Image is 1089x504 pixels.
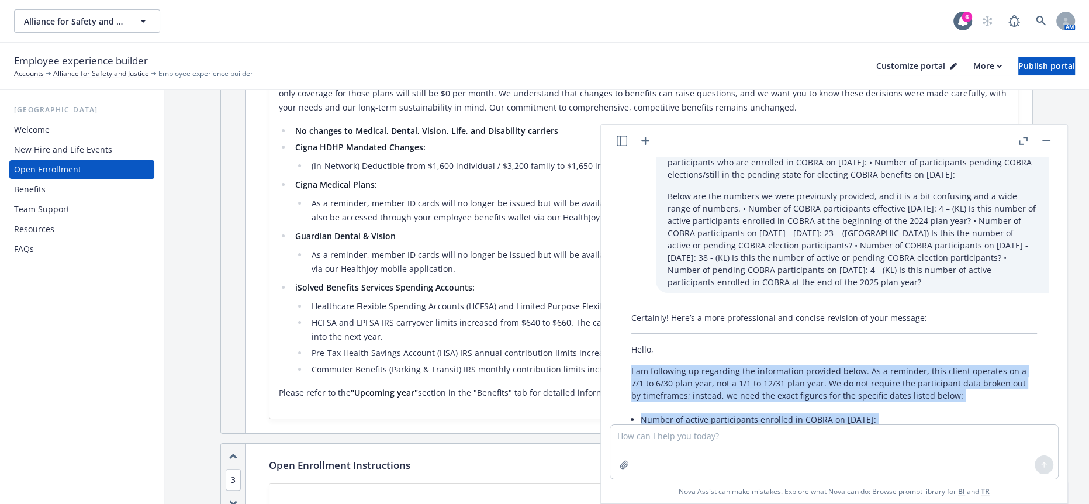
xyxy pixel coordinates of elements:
p: Below are the numbers we were previously provided, and it is a bit confusing and a wide range of ... [668,190,1037,288]
span: Employee experience builder [14,53,148,68]
div: Benefits [14,180,46,199]
div: Open Enrollment [14,160,81,179]
a: Benefits [9,180,154,199]
a: Resources [9,220,154,239]
div: Resources [14,220,54,239]
a: Accounts [14,68,44,79]
button: Customize portal [876,57,957,75]
li: Healthcare Flexible Spending Accounts (HCFSA) and Limited Purpose Flexible Spending Accounts (LPF... [308,299,1008,313]
li: HCFSA and LPFSA IRS carryover limits increased from $640 to $660. The carryover option allows you... [308,316,1008,344]
span: Alliance for Safety and Justice [24,15,125,27]
a: Welcome [9,120,154,139]
button: Publish portal [1018,57,1075,75]
div: Team Support [14,200,70,219]
li: Number of active participants enrolled in COBRA on [DATE]: [641,411,1037,428]
button: 3 [226,474,241,486]
p: I am following up regarding the information provided below. As a reminder, this client operates o... [631,365,1037,402]
strong: Cigna HDHP Mandated Changes: [295,141,426,153]
a: Report a Bug [1002,9,1026,33]
div: New Hire and Life Events [14,140,112,159]
button: More [959,57,1016,75]
p: Please refer to the section in the "Benefits" tab for detailed information about plan coverage, c... [279,386,1008,400]
a: Search [1029,9,1053,33]
a: Open Enrollment [9,160,154,179]
p: Certainly! Here’s a more professional and concise revision of your message: [631,312,1037,324]
li: As a reminder, member ID cards will no longer be issued but will be available upon request at or ... [308,196,1008,225]
button: Alliance for Safety and Justice [14,9,160,33]
strong: Guardian Dental & Vision [295,230,396,241]
a: Team Support [9,200,154,219]
a: BI [958,486,965,496]
li: Pre-Tax Health Savings Account (HSA) IRS annual contribution limits increased from $4,150 individ... [308,346,1008,360]
span: 3 [226,469,241,491]
div: 6 [962,12,972,22]
a: New Hire and Life Events [9,140,154,159]
div: [GEOGRAPHIC_DATA] [9,104,154,116]
p: • Number of active participants who are enrolled in COBRA on [DATE]: • Number of active participa... [668,144,1037,181]
span: Employee experience builder [158,68,253,79]
li: (In-Network) Deductible from $1,600 individual / $3,200 family to $1,650 individual / $3,300 family [308,159,1008,173]
strong: Cigna Medical Plans: [295,179,377,190]
a: TR [981,486,990,496]
a: Alliance for Safety and Justice [53,68,149,79]
div: FAQs [14,240,34,258]
a: FAQs [9,240,154,258]
a: Start snowing [976,9,999,33]
li: As a reminder, member ID cards will no longer be issued but will be available online at . ID card... [308,248,1008,276]
span: Nova Assist can make mistakes. Explore what Nova can do: Browse prompt library for and [606,479,1063,503]
strong: iSolved Benefits Services Spending Accounts: [295,282,475,293]
strong: No changes to Medical, Dental, Vision, Life, and Disability carriers [295,125,558,136]
div: More [973,57,1002,75]
div: Welcome [14,120,50,139]
p: Hello, [631,343,1037,355]
p: Open Enrollment Instructions [269,458,410,473]
strong: "Upcoming year" [351,387,418,398]
li: Commuter Benefits (Parking & Transit) IRS monthly contribution limits increased from $315 to $325. [308,363,1008,377]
